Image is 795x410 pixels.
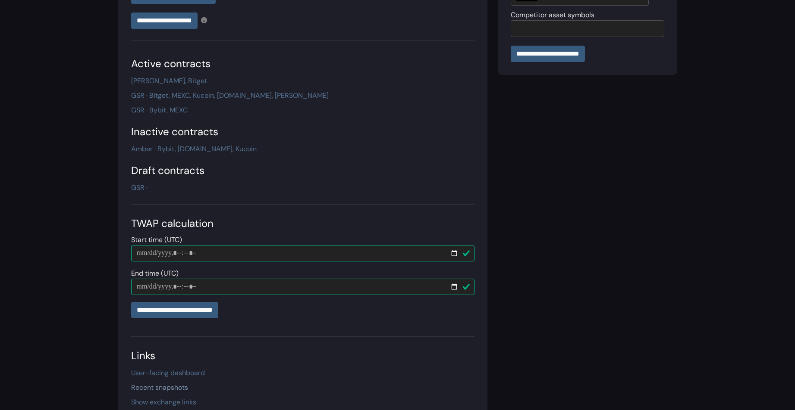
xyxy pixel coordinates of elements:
[131,76,207,85] a: [PERSON_NAME], Bitget
[131,144,257,153] a: Amber · Bybit, [DOMAIN_NAME], Kucoin
[131,383,188,392] a: Recent snapshots
[131,163,474,178] div: Draft contracts
[131,56,474,71] div: Active contracts
[131,183,148,192] a: GSR ·
[131,216,474,231] div: TWAP calculation
[131,368,205,377] a: User-facing dashboard
[131,348,474,363] div: Links
[131,124,474,140] div: Inactive contracts
[131,398,196,407] a: Show exchange links
[131,235,182,245] label: Start time (UTC)
[131,91,329,100] a: GSR · Bitget, MEXC, Kucoin, [DOMAIN_NAME], [PERSON_NAME]
[131,106,188,115] a: GSR · Bybit, MEXC
[131,268,179,279] label: End time (UTC)
[511,10,594,20] label: Competitor asset symbols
